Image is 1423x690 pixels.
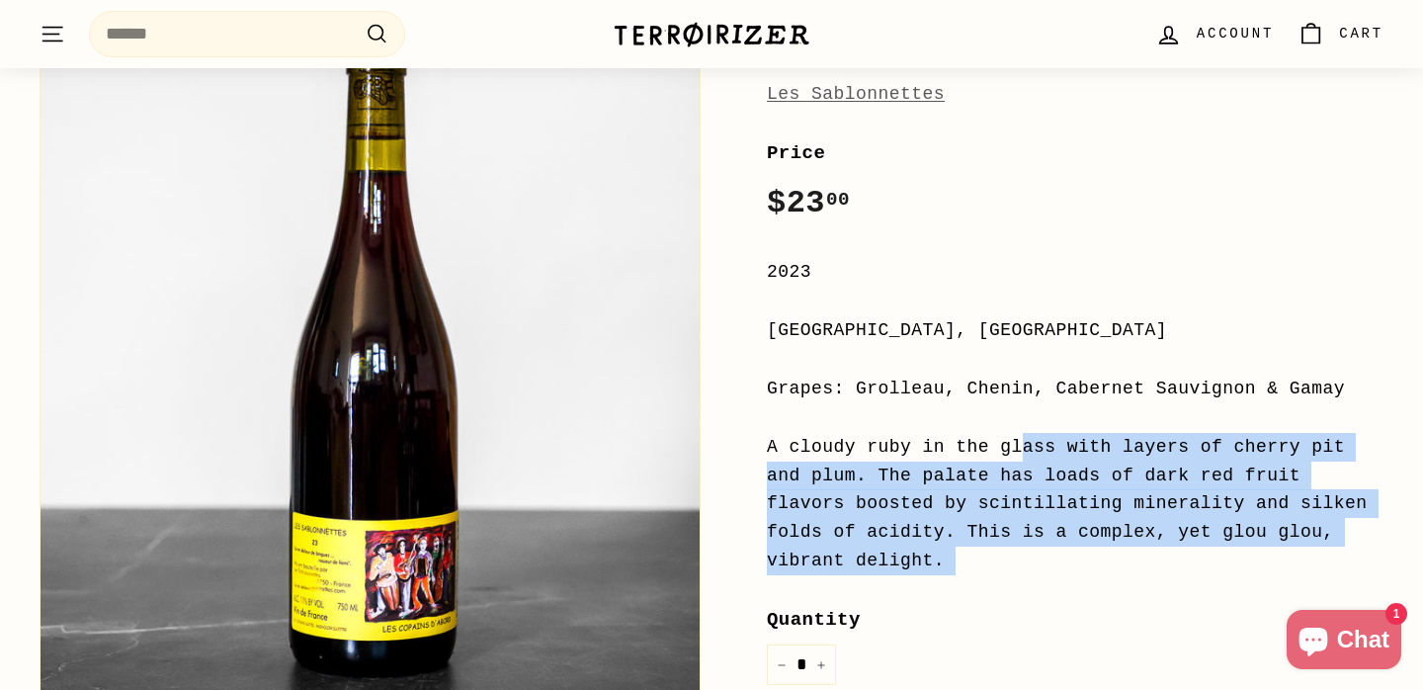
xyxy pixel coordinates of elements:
span: Account [1197,23,1274,44]
div: Grapes: Grolleau, Chenin, Cabernet Sauvignon & Gamay [767,375,1383,403]
a: Les Sablonnettes [767,84,945,104]
inbox-online-store-chat: Shopify online store chat [1281,610,1407,674]
span: $23 [767,185,850,221]
button: Increase item quantity by one [806,645,836,685]
label: Price [767,138,1383,168]
span: Cart [1339,23,1383,44]
a: Account [1143,5,1286,63]
label: Quantity [767,605,1383,635]
h1: [PERSON_NAME] d'Abord [767,37,1383,70]
div: [GEOGRAPHIC_DATA], [GEOGRAPHIC_DATA] [767,316,1383,345]
sup: 00 [826,189,850,211]
img: Les Copains d'Abord [41,31,700,690]
a: Cart [1286,5,1395,63]
button: Reduce item quantity by one [767,645,796,685]
div: 2023 [767,258,1383,287]
input: quantity [767,645,836,685]
div: A cloudy ruby in the glass with layers of cherry pit and plum. The palate has loads of dark red f... [767,433,1383,575]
